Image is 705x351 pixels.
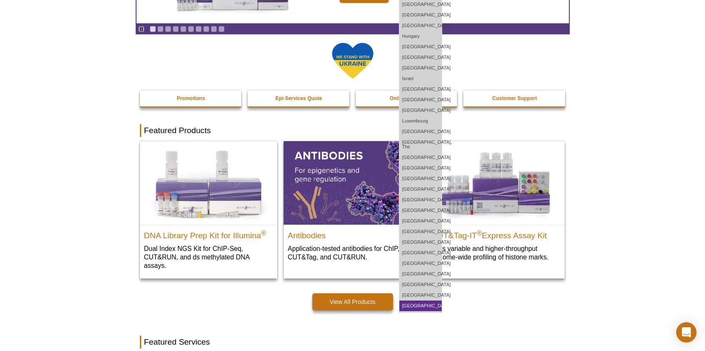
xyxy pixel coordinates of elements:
[144,244,273,270] p: Dual Index NGS Kit for ChIP-Seq, CUT&RUN, and ds methylated DNA assays.
[399,226,442,237] a: [GEOGRAPHIC_DATA]
[177,95,205,101] strong: Promotions
[356,90,458,106] a: Online Events
[173,26,179,32] a: Go to slide 4
[399,205,442,216] a: [GEOGRAPHIC_DATA]
[399,63,442,73] a: [GEOGRAPHIC_DATA]
[140,124,566,137] h2: Featured Products
[276,95,322,101] strong: Epi-Services Quote
[218,26,225,32] a: Go to slide 10
[399,184,442,195] a: [GEOGRAPHIC_DATA]
[261,229,266,236] sup: ®
[399,105,442,116] a: [GEOGRAPHIC_DATA]
[399,73,442,84] a: Israel
[390,95,424,101] strong: Online Events
[463,90,566,106] a: Customer Support
[284,141,421,224] img: All Antibodies
[399,258,442,269] a: [GEOGRAPHIC_DATA]
[399,52,442,63] a: [GEOGRAPHIC_DATA]
[432,244,560,262] p: Less variable and higher-throughput genome-wide profiling of histone marks​.
[144,227,273,240] h2: DNA Library Prep Kit for Illumina
[399,290,442,301] a: [GEOGRAPHIC_DATA]
[399,173,442,184] a: [GEOGRAPHIC_DATA]
[399,152,442,163] a: [GEOGRAPHIC_DATA]
[399,116,442,126] a: Luxembourg
[165,26,171,32] a: Go to slide 3
[399,126,442,137] a: [GEOGRAPHIC_DATA]
[195,26,202,32] a: Go to slide 7
[676,322,697,343] div: Open Intercom Messenger
[427,141,565,224] img: CUT&Tag-IT® Express Assay Kit
[399,95,442,105] a: [GEOGRAPHIC_DATA]
[312,293,393,310] a: View All Products
[399,237,442,248] a: [GEOGRAPHIC_DATA]
[284,141,421,270] a: All Antibodies Antibodies Application-tested antibodies for ChIP, CUT&Tag, and CUT&RUN.
[399,137,442,152] a: [GEOGRAPHIC_DATA], The
[140,141,277,224] img: DNA Library Prep Kit for Illumina
[248,90,350,106] a: Epi-Services Quote
[138,26,145,32] a: Toggle autoplay
[399,20,442,31] a: [GEOGRAPHIC_DATA]
[399,195,442,205] a: [GEOGRAPHIC_DATA]
[399,216,442,226] a: [GEOGRAPHIC_DATA]
[188,26,194,32] a: Go to slide 6
[399,31,442,42] a: Hungary
[399,84,442,95] a: [GEOGRAPHIC_DATA]
[288,227,417,240] h2: Antibodies
[427,141,565,270] a: CUT&Tag-IT® Express Assay Kit CUT&Tag-IT®Express Assay Kit Less variable and higher-throughput ge...
[332,42,374,80] img: We Stand With Ukraine
[399,42,442,52] a: [GEOGRAPHIC_DATA]
[477,229,482,236] sup: ®
[432,227,560,240] h2: CUT&Tag-IT Express Assay Kit
[140,90,242,106] a: Promotions
[203,26,209,32] a: Go to slide 8
[140,141,277,278] a: DNA Library Prep Kit for Illumina DNA Library Prep Kit for Illumina® Dual Index NGS Kit for ChIP-...
[288,244,417,262] p: Application-tested antibodies for ChIP, CUT&Tag, and CUT&RUN.
[211,26,217,32] a: Go to slide 9
[150,26,156,32] a: Go to slide 1
[399,279,442,290] a: [GEOGRAPHIC_DATA]
[399,163,442,173] a: [GEOGRAPHIC_DATA]
[399,301,442,311] a: [GEOGRAPHIC_DATA]
[180,26,187,32] a: Go to slide 5
[140,336,566,348] h2: Featured Services
[399,248,442,258] a: [GEOGRAPHIC_DATA]
[399,269,442,279] a: [GEOGRAPHIC_DATA]
[157,26,164,32] a: Go to slide 2
[399,10,442,20] a: [GEOGRAPHIC_DATA]
[492,95,537,101] strong: Customer Support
